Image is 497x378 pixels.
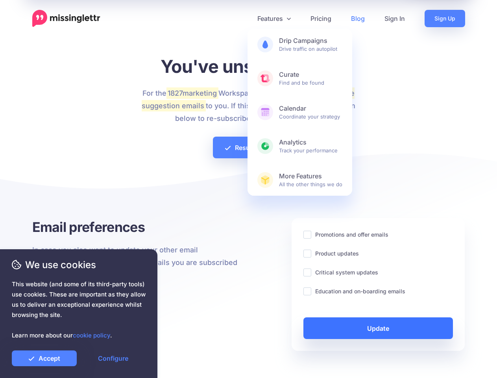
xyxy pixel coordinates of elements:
[32,244,243,282] p: In case you also want to update your other email preferences, below are the other emails you are ...
[166,87,218,98] mark: 1827marketing
[248,96,352,128] a: CalendarCoordinate your strategy
[279,70,342,79] b: Curate
[32,218,243,236] h3: Email preferences
[81,350,146,366] a: Configure
[425,10,465,27] a: Sign Up
[315,230,388,239] label: Promotions and offer emails
[12,258,146,272] span: We use cookies
[279,70,342,86] span: Find and be found
[248,164,352,196] a: More FeaturesAll the other things we do
[279,138,342,154] span: Track your performance
[301,10,341,27] a: Pricing
[12,350,77,366] a: Accept
[248,29,352,60] a: Drip CampaignsDrive traffic on autopilot
[279,172,342,188] span: All the other things we do
[279,138,342,146] b: Analytics
[315,287,405,296] label: Education and on-boarding emails
[137,56,360,77] h1: You've unsubscribed
[279,172,342,180] b: More Features
[248,29,352,196] div: Features
[279,37,342,45] b: Drip Campaigns
[279,104,342,113] b: Calendar
[73,332,110,339] a: cookie policy
[248,130,352,162] a: AnalyticsTrack your performance
[303,317,453,339] a: Update
[341,10,375,27] a: Blog
[279,104,342,120] span: Coordinate your strategy
[12,279,146,341] span: This website (and some of its third-party tools) use cookies. These are important as they allow u...
[142,87,355,111] mark: Curate suggestion emails
[248,10,301,27] a: Features
[137,87,360,125] p: For the Workspace, we'll no longer send to you. If this was a mistake click the button below to r...
[375,10,415,27] a: Sign In
[213,137,284,158] a: Resubscribe
[279,37,342,52] span: Drive traffic on autopilot
[315,268,378,277] label: Critical system updates
[315,249,359,258] label: Product updates
[248,63,352,94] a: CurateFind and be found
